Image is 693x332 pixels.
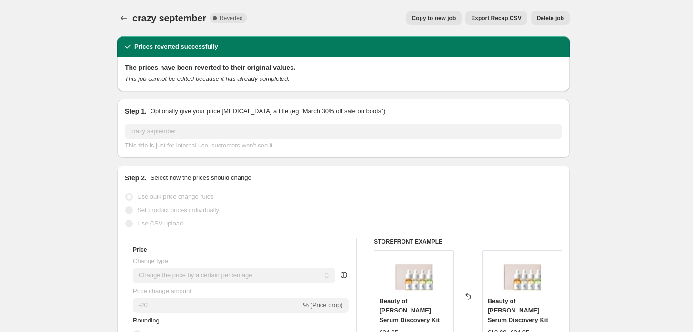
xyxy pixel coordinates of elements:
[395,255,433,293] img: Beauty_of_Joseon_-_Hanbang_Serum_Discovery_Kit.5_80x.png
[412,14,456,22] span: Copy to new job
[133,317,160,324] span: Rounding
[133,287,191,294] span: Price change amount
[137,220,183,227] span: Use CSV upload
[133,298,301,313] input: -15
[151,107,385,116] p: Optionally give your price [MEDICAL_DATA] a title (eg "March 30% off sale on boots")
[503,255,541,293] img: Beauty_of_Joseon_-_Hanbang_Serum_Discovery_Kit.5_80x.png
[117,11,131,25] button: Price change jobs
[465,11,527,25] button: Export Recap CSV
[339,270,349,280] div: help
[134,42,218,51] h2: Prices reverted successfully
[125,75,290,82] i: This job cannot be edited because it has already completed.
[379,297,440,323] span: Beauty of [PERSON_NAME] Serum Discovery Kit
[531,11,570,25] button: Delete job
[471,14,521,22] span: Export Recap CSV
[220,14,243,22] span: Reverted
[151,173,251,183] p: Select how the prices should change
[125,107,147,116] h2: Step 1.
[537,14,564,22] span: Delete job
[303,302,342,309] span: % (Price drop)
[125,63,562,72] h2: The prices have been reverted to their original values.
[374,238,562,245] h6: STOREFRONT EXAMPLE
[125,124,562,139] input: 30% off holiday sale
[133,246,147,254] h3: Price
[488,297,548,323] span: Beauty of [PERSON_NAME] Serum Discovery Kit
[125,142,272,149] span: This title is just for internal use, customers won't see it
[406,11,462,25] button: Copy to new job
[137,193,213,200] span: Use bulk price change rules
[137,206,219,214] span: Set product prices individually
[133,257,168,264] span: Change type
[125,173,147,183] h2: Step 2.
[132,13,206,23] span: crazy september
